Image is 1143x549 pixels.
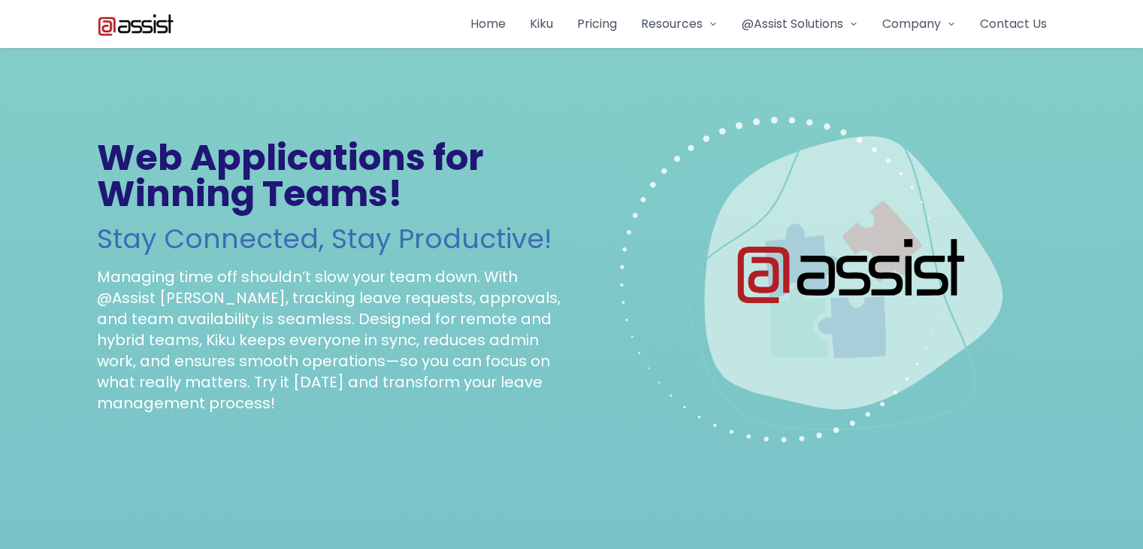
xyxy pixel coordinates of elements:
span: Resources [641,15,703,33]
span: Company [882,15,941,33]
h1: Web Applications for Winning Teams! [97,140,566,212]
span: @Assist Solutions [742,15,843,33]
p: Managing time off shouldn’t slow your team down. With @Assist [PERSON_NAME], tracking leave reque... [97,266,566,414]
img: Hero illustration [620,84,1005,469]
a: Pricing [577,15,617,33]
h2: Stay Connected, Stay Productive! [97,224,566,254]
a: Home [470,15,506,33]
a: Kiku [530,15,553,33]
img: Atassist Logo [97,12,174,36]
a: Contact Us [980,15,1047,33]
